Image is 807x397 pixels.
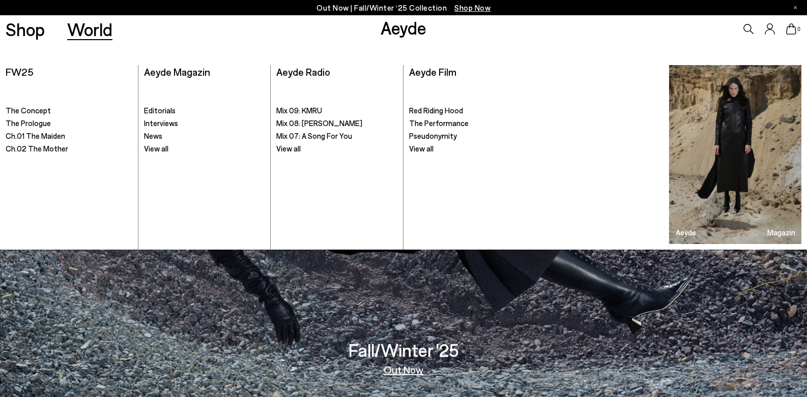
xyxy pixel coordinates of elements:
[276,144,301,153] span: View all
[6,66,34,78] a: FW25
[669,65,801,244] a: Aeyde Magazin
[276,118,362,128] span: Mix 08: [PERSON_NAME]
[144,106,265,116] a: Editorials
[276,131,397,141] a: Mix 07: A Song For You
[6,118,132,129] a: The Prologue
[676,229,696,236] h3: Aeyde
[409,106,531,116] a: Red Riding Hood
[276,66,330,78] a: Aeyde Radio
[144,131,265,141] a: News
[409,66,456,78] a: Aeyde Film
[409,131,457,140] span: Pseudonymity
[409,118,469,128] span: The Performance
[409,144,434,153] span: View all
[384,364,423,375] a: Out Now
[144,144,265,154] a: View all
[6,144,132,154] a: Ch.02 The Mother
[349,341,459,359] h3: Fall/Winter '25
[144,106,176,115] span: Editorials
[454,3,491,12] span: Navigate to /collections/new-in
[6,106,51,115] span: The Concept
[796,26,801,32] span: 0
[144,144,168,153] span: View all
[276,144,397,154] a: View all
[409,131,531,141] a: Pseudonymity
[767,229,795,236] h3: Magazin
[144,118,265,129] a: Interviews
[669,65,801,244] img: ROCHE_PS25_D1_Danielle04_1_5ad3d6fc-07e8-4236-8cdd-f10241b30207_900x.jpg
[6,118,51,128] span: The Prologue
[67,20,112,38] a: World
[276,106,397,116] a: Mix 09: KMRU
[144,118,178,128] span: Interviews
[409,144,531,154] a: View all
[6,144,68,153] span: Ch.02 The Mother
[6,20,45,38] a: Shop
[409,106,463,115] span: Red Riding Hood
[276,118,397,129] a: Mix 08: [PERSON_NAME]
[409,118,531,129] a: The Performance
[276,106,322,115] span: Mix 09: KMRU
[786,23,796,35] a: 0
[381,17,426,38] a: Aeyde
[144,66,210,78] a: Aeyde Magazin
[316,2,491,14] p: Out Now | Fall/Winter ‘25 Collection
[6,131,65,140] span: Ch.01 The Maiden
[276,131,352,140] span: Mix 07: A Song For You
[6,131,132,141] a: Ch.01 The Maiden
[6,106,132,116] a: The Concept
[144,131,162,140] span: News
